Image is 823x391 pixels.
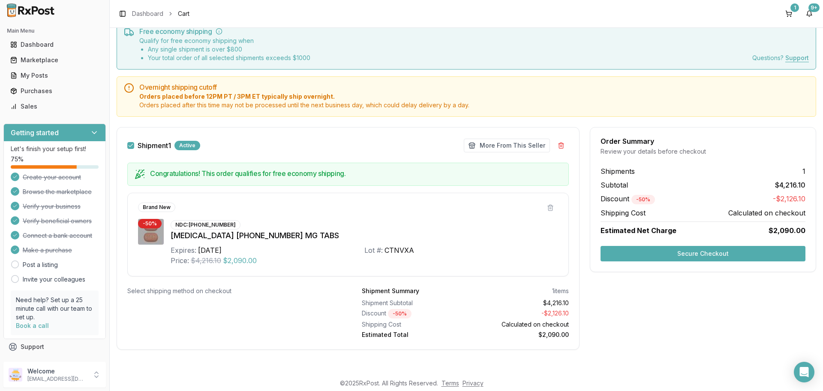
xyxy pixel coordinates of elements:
div: - 50 % [388,309,411,318]
div: Purchases [10,87,99,95]
div: CTNVXA [384,245,414,255]
div: Dashboard [10,40,99,49]
div: $4,216.10 [469,299,569,307]
span: Feedback [21,358,50,367]
a: Dashboard [132,9,163,18]
div: Shipment Subtotal [362,299,462,307]
button: Feedback [3,355,106,370]
span: Shipments [601,166,635,176]
span: 1 [802,166,805,176]
button: 1 [782,7,796,21]
h5: Free economy shipping [139,28,809,35]
div: Calculated on checkout [469,320,569,329]
span: Make a purchase [23,246,72,255]
span: $4,216.10 [191,255,221,266]
div: Estimated Total [362,330,462,339]
span: Cart [178,9,189,18]
span: Connect a bank account [23,231,92,240]
span: Orders placed before 12PM PT / 3PM ET typically ship overnight. [139,92,809,101]
a: Invite your colleagues [23,275,85,284]
button: Support [3,339,106,355]
img: RxPost Logo [3,3,58,17]
div: Brand New [138,203,175,212]
div: Sales [10,102,99,111]
button: More From This Seller [464,139,550,152]
span: Browse the marketplace [23,188,92,196]
span: Orders placed after this time may not be processed until the next business day, which could delay... [139,101,809,109]
h3: Getting started [11,127,59,138]
span: $4,216.10 [775,180,805,190]
h5: Overnight shipping cutoff [139,84,809,91]
div: Open Intercom Messenger [794,362,814,382]
img: Biktarvy 50-200-25 MG TABS [138,219,164,245]
span: Create your account [23,173,81,182]
div: $2,090.00 [469,330,569,339]
div: Review your details before checkout [601,147,805,156]
h5: Congratulations! This order qualifies for free economy shipping. [150,170,562,177]
p: Welcome [27,367,87,376]
p: Let's finish your setup first! [11,145,99,153]
span: -$2,126.10 [773,194,805,204]
div: Active [174,141,200,150]
span: Discount [601,194,655,203]
div: 1 [790,3,799,12]
div: - 50 % [631,195,655,204]
nav: breadcrumb [132,9,189,18]
button: Purchases [3,84,106,98]
div: - 50 % [138,219,162,228]
span: Verify beneficial owners [23,217,92,225]
a: Book a call [16,322,49,329]
a: Post a listing [23,261,58,269]
div: [DATE] [198,245,222,255]
div: - $2,126.10 [469,309,569,318]
span: $2,090.00 [769,225,805,236]
span: 75 % [11,155,24,164]
label: Shipment 1 [138,142,171,149]
a: Terms [442,379,459,387]
button: My Posts [3,69,106,82]
span: $2,090.00 [223,255,257,266]
a: My Posts [7,68,102,83]
button: 9+ [802,7,816,21]
div: Order Summary [601,138,805,145]
li: Any single shipment is over $ 800 [148,45,310,54]
a: Purchases [7,83,102,99]
p: Need help? Set up a 25 minute call with our team to set up. [16,296,93,321]
button: Marketplace [3,53,106,67]
div: 1 items [552,287,569,295]
div: Shipping Cost [362,320,462,329]
div: Qualify for free economy shipping when [139,36,310,62]
div: Price: [171,255,189,266]
div: My Posts [10,71,99,80]
li: Your total order of all selected shipments exceeds $ 1000 [148,54,310,62]
div: [MEDICAL_DATA] [PHONE_NUMBER] MG TABS [171,230,558,242]
div: NDC: [PHONE_NUMBER] [171,220,240,230]
a: Privacy [463,379,484,387]
span: Estimated Net Charge [601,226,676,235]
div: Questions? [752,54,809,62]
span: Verify your business [23,202,81,211]
p: [EMAIL_ADDRESS][DOMAIN_NAME] [27,376,87,382]
span: Calculated on checkout [728,208,805,218]
button: Secure Checkout [601,246,805,261]
div: Lot #: [364,245,383,255]
button: Dashboard [3,38,106,52]
div: Expires: [171,245,196,255]
span: Shipping Cost [601,208,646,218]
a: Sales [7,99,102,114]
div: Shipment Summary [362,287,419,295]
button: Sales [3,100,106,113]
h2: Main Menu [7,27,102,34]
div: Select shipping method on checkout [127,287,334,295]
a: Marketplace [7,52,102,68]
img: User avatar [9,368,22,382]
span: Subtotal [601,180,628,190]
div: Discount [362,309,462,318]
a: Dashboard [7,37,102,52]
div: Marketplace [10,56,99,64]
div: 9+ [808,3,820,12]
